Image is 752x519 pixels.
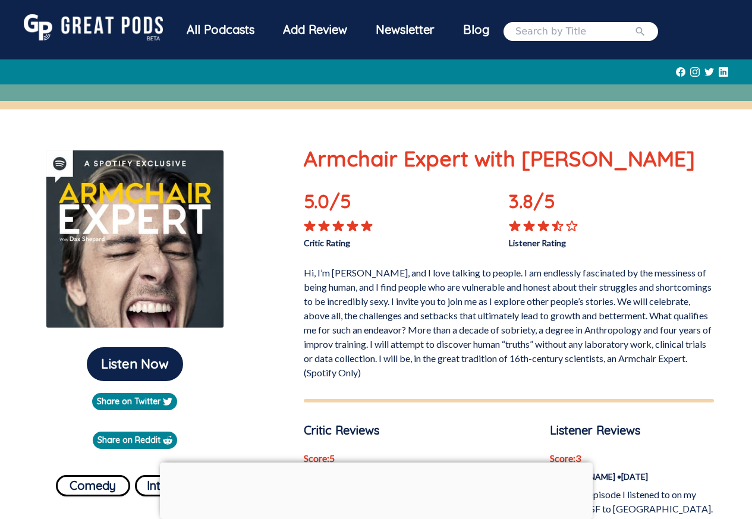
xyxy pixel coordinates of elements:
[135,475,209,496] button: Interview
[304,232,509,249] p: Critic Rating
[269,14,361,45] a: Add Review
[93,432,177,449] a: Share on Reddit
[550,451,714,465] p: Score: 3
[172,14,269,48] a: All Podcasts
[550,422,714,439] p: Listener Reviews
[509,187,591,220] p: 3.8 /5
[304,187,386,220] p: 5.0 /5
[304,143,714,175] p: Armchair Expert with [PERSON_NAME]
[56,475,130,496] button: Comedy
[361,14,449,45] div: Newsletter
[361,14,449,48] a: Newsletter
[304,261,714,380] p: Hi, I’m [PERSON_NAME], and I love talking to people. I am endlessly fascinated by the messiness o...
[449,14,504,45] a: Blog
[550,470,714,483] p: [PERSON_NAME] • [DATE]
[509,232,714,249] p: Listener Rating
[135,470,209,496] a: Interview
[24,14,163,40] img: GreatPods
[304,451,468,465] p: Score: 5
[46,150,224,328] img: Armchair Expert with Dax Shepard
[56,470,130,496] a: Comedy
[304,422,468,439] p: Critic Reviews
[172,14,269,45] div: All Podcasts
[160,463,593,516] iframe: Advertisement
[515,24,634,39] input: Search by Title
[87,347,183,381] button: Listen Now
[92,393,177,410] a: Share on Twitter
